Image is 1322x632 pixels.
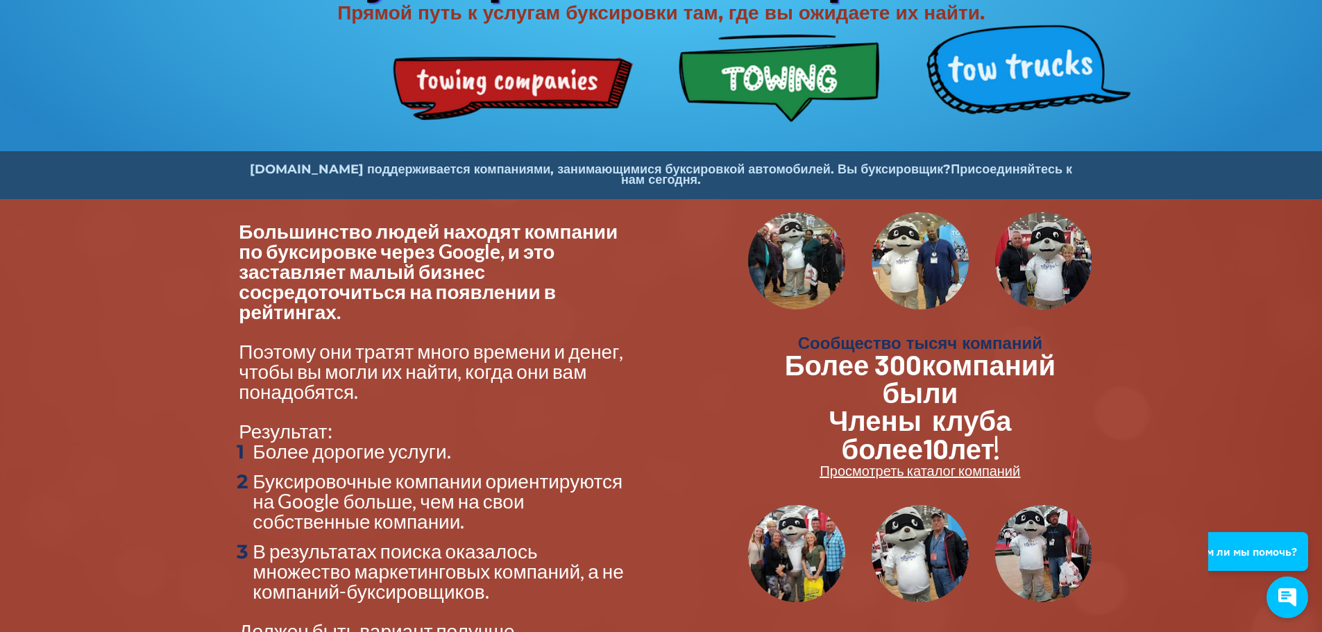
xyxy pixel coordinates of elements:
iframe: Разговоры [1208,494,1322,632]
font: Большинство людей находят компании по буксировке через Google, и это заставляет малый бизнес соср... [239,219,621,323]
font: Прямой путь к услугам буксировки там, где вы ожидаете их найти. [337,1,985,24]
font: Более дорогие услуги. [253,439,450,463]
a: Просмотреть каталог компаний [820,463,1020,479]
font: [DOMAIN_NAME] поддерживается компаниями, занимающимися буксировкой автомобилей. Вы буксировщик? [250,162,951,177]
font: Поэтому они тратят много времени и денег, чтобы вы могли их найти, когда они вам понадобятся. [239,339,627,403]
font: Сообщество тысяч компаний [798,333,1042,353]
a: Присоединяйтесь к нам сегодня. [621,162,1076,188]
font: Результат: [239,419,332,443]
font: 10 [923,432,949,465]
font: Члены клуба более [829,404,1022,473]
font: лет! [949,432,999,473]
font: Буксировочные компании ориентируются на Google больше, чем на свои собственные компании. [253,469,626,533]
font: Просмотреть каталог компаний [820,462,1020,479]
font: Более 300 [785,348,922,381]
font: В результатах поиска оказалось множество маркетинговых компаний, а не компаний-буксировщиков. [253,539,627,603]
font: компаний были [882,348,1066,417]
